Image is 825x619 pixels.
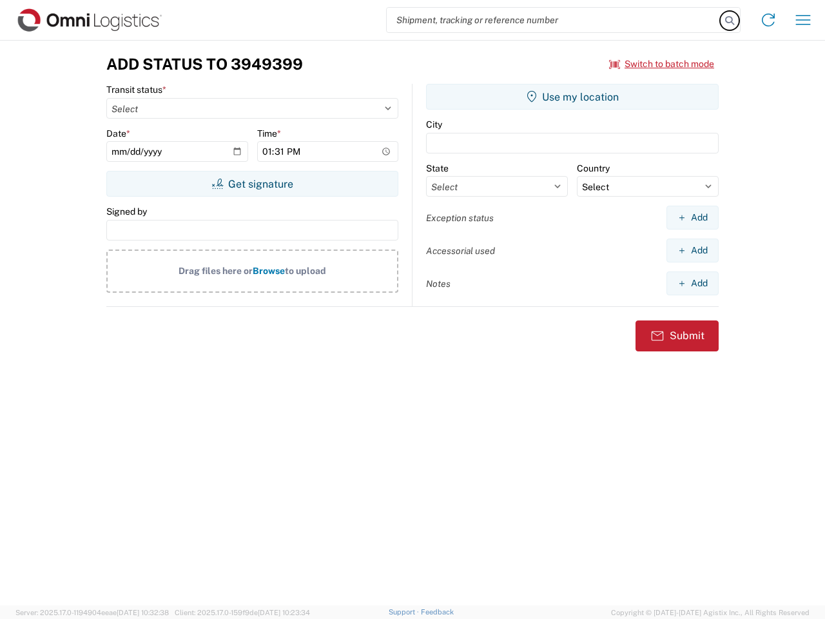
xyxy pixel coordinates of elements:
[426,245,495,257] label: Accessorial used
[106,171,398,197] button: Get signature
[389,608,421,616] a: Support
[666,271,719,295] button: Add
[426,212,494,224] label: Exception status
[106,55,303,74] h3: Add Status to 3949399
[421,608,454,616] a: Feedback
[577,162,610,174] label: Country
[175,609,310,616] span: Client: 2025.17.0-159f9de
[253,266,285,276] span: Browse
[666,206,719,230] button: Add
[285,266,326,276] span: to upload
[426,162,449,174] label: State
[257,128,281,139] label: Time
[15,609,169,616] span: Server: 2025.17.0-1194904eeae
[117,609,169,616] span: [DATE] 10:32:38
[611,607,810,618] span: Copyright © [DATE]-[DATE] Agistix Inc., All Rights Reserved
[106,206,147,217] label: Signed by
[666,239,719,262] button: Add
[609,54,714,75] button: Switch to batch mode
[106,128,130,139] label: Date
[258,609,310,616] span: [DATE] 10:23:34
[387,8,721,32] input: Shipment, tracking or reference number
[106,84,166,95] label: Transit status
[179,266,253,276] span: Drag files here or
[426,278,451,290] label: Notes
[426,84,719,110] button: Use my location
[636,320,719,351] button: Submit
[426,119,442,130] label: City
